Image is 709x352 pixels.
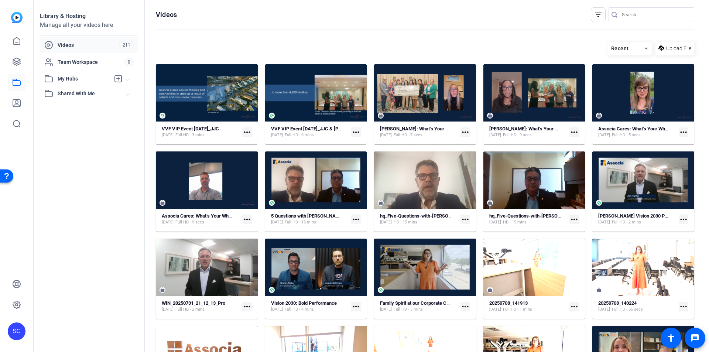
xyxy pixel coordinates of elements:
[380,213,530,219] strong: hq_Five-Questions-with-[PERSON_NAME]-2025-07-09-17-10-30-976-1
[271,300,349,312] a: Vision 2030: Bold Performance[DATE]Full HD - 4 mins
[124,58,134,66] span: 0
[380,132,392,138] span: [DATE]
[489,126,567,138] a: [PERSON_NAME]: What’s Your Why?[DATE]Full HD - 9 secs
[162,126,219,131] strong: VVF VIP Event [DATE]_JJC
[40,71,138,86] mat-expansion-panel-header: My Hubs
[489,213,639,219] strong: hq_Five-Questions-with-[PERSON_NAME]-2025-07-09-17-10-30-976-0
[175,307,205,312] span: Full HD - 2 mins
[598,307,610,312] span: [DATE]
[598,213,697,219] strong: [PERSON_NAME] Vision 2030 Parent Company
[162,219,174,225] span: [DATE]
[460,215,470,224] mat-icon: more_horiz
[598,213,676,225] a: [PERSON_NAME] Vision 2030 Parent Company[DATE]Full HD - 2 mins
[380,219,392,225] span: [DATE]
[285,307,314,312] span: Full HD - 4 mins
[598,300,676,312] a: 20250708_140224[DATE]Full HD - 55 secs
[598,219,610,225] span: [DATE]
[679,127,688,137] mat-icon: more_horiz
[162,300,225,306] strong: WIN_20250731_21_12_13_Pro
[503,307,532,312] span: Full HD - 1 mins
[58,75,110,83] span: My Hubs
[162,126,239,138] a: VVF VIP Event [DATE]_JJC[DATE]Full HD - 3 mins
[489,219,501,225] span: [DATE]
[489,126,566,131] strong: [PERSON_NAME]: What’s Your Why?
[380,300,458,312] a: Family Spirit at our Corporate Campus[DATE]Full HD - 3 mins
[460,302,470,311] mat-icon: more_horiz
[11,12,23,23] img: blue-gradient.svg
[40,12,138,21] div: Library & Hosting
[598,126,676,138] a: Associa Cares: What’s Your Why? - Copy[DATE]Full HD - 5 secs
[569,127,579,137] mat-icon: more_horiz
[242,302,252,311] mat-icon: more_horiz
[666,45,691,52] span: Upload File
[285,132,314,138] span: Full HD - 6 mins
[271,213,344,219] strong: 5 Questions with [PERSON_NAME]
[271,300,337,306] strong: Vision 2030: Bold Performance
[58,58,124,66] span: Team Workspace
[242,215,252,224] mat-icon: more_horiz
[394,219,417,225] span: HD - 15 mins
[271,132,283,138] span: [DATE]
[271,307,283,312] span: [DATE]
[594,10,603,19] mat-icon: filter_list
[489,300,567,312] a: 20250708_141913[DATE]Full HD - 1 mins
[380,126,457,131] strong: [PERSON_NAME]: What’s Your Why?
[162,300,239,312] a: WIN_20250731_21_12_13_Pro[DATE]Full HD - 2 mins
[460,127,470,137] mat-icon: more_horiz
[242,127,252,137] mat-icon: more_horiz
[667,334,675,342] mat-icon: accessibility
[598,126,685,131] strong: Associa Cares: What’s Your Why? - Copy
[271,126,349,138] a: VVF VIP Event [DATE]_JJC & [PERSON_NAME][DATE]Full HD - 6 mins
[8,322,25,340] div: SC
[285,219,316,225] span: Full HD - 15 mins
[569,215,579,224] mat-icon: more_horiz
[679,302,688,311] mat-icon: more_horiz
[58,90,126,98] span: Shared With Me
[175,219,204,225] span: Full HD - 9 secs
[598,132,610,138] span: [DATE]
[40,21,138,30] div: Manage all your videos here
[162,213,274,219] strong: Associa Cares: What’s Your Why? - [PERSON_NAME]
[489,307,501,312] span: [DATE]
[691,334,699,342] mat-icon: message
[612,132,641,138] span: Full HD - 5 secs
[611,45,629,51] span: Recent
[162,132,174,138] span: [DATE]
[156,10,177,19] h1: Videos
[175,132,205,138] span: Full HD - 3 mins
[271,213,349,225] a: 5 Questions with [PERSON_NAME][DATE]Full HD - 15 mins
[679,215,688,224] mat-icon: more_horiz
[271,219,283,225] span: [DATE]
[598,300,637,306] strong: 20250708_140224
[380,213,458,225] a: hq_Five-Questions-with-[PERSON_NAME]-2025-07-09-17-10-30-976-1[DATE]HD - 15 mins
[655,42,694,55] button: Upload File
[489,300,528,306] strong: 20250708_141913
[394,307,423,312] span: Full HD - 3 mins
[503,219,527,225] span: HD - 15 mins
[612,219,641,225] span: Full HD - 2 mins
[351,302,361,311] mat-icon: more_horiz
[58,41,119,49] span: Videos
[380,300,461,306] strong: Family Spirit at our Corporate Campus
[380,126,458,138] a: [PERSON_NAME]: What’s Your Why?[DATE]Full HD - 7 secs
[612,307,643,312] span: Full HD - 55 secs
[489,132,501,138] span: [DATE]
[569,302,579,311] mat-icon: more_horiz
[394,132,422,138] span: Full HD - 7 secs
[351,215,361,224] mat-icon: more_horiz
[162,307,174,312] span: [DATE]
[380,307,392,312] span: [DATE]
[351,127,361,137] mat-icon: more_horiz
[271,126,370,131] strong: VVF VIP Event [DATE]_JJC & [PERSON_NAME]
[40,86,138,101] mat-expansion-panel-header: Shared With Me
[162,213,239,225] a: Associa Cares: What’s Your Why? - [PERSON_NAME][DATE]Full HD - 9 secs
[119,41,134,49] span: 211
[489,213,567,225] a: hq_Five-Questions-with-[PERSON_NAME]-2025-07-09-17-10-30-976-0[DATE]HD - 15 mins
[622,10,688,19] input: Search
[503,132,532,138] span: Full HD - 9 secs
